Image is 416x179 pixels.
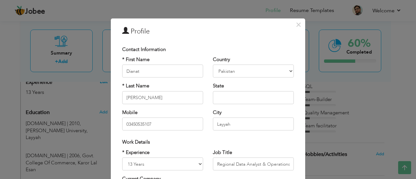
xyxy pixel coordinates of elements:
[122,83,149,89] label: * Last Name
[296,19,301,30] span: ×
[213,109,222,116] label: City
[122,56,149,63] label: * First Name
[213,83,224,89] label: State
[293,19,304,30] button: Close
[122,26,294,36] h3: Profile
[122,139,150,145] span: Work Details
[213,56,230,63] label: Country
[213,149,232,156] label: Job Title
[122,109,137,116] label: Mobile
[122,149,149,156] label: * Experience
[122,46,166,52] span: Contact Information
